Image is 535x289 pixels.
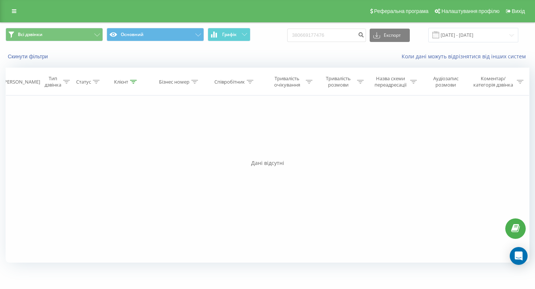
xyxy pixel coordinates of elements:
div: Співробітник [214,79,245,85]
div: Статус [76,79,91,85]
input: Пошук за номером [287,29,366,42]
div: Тривалість очікування [270,75,304,88]
div: Аудіозапис розмови [425,75,466,88]
a: Коли дані можуть відрізнятися вiд інших систем [402,53,529,60]
div: Бізнес номер [159,79,189,85]
span: Реферальна програма [374,8,429,14]
button: Основний [107,28,204,41]
div: Назва схеми переадресації [372,75,408,88]
div: Тривалість розмови [321,75,355,88]
span: Налаштування профілю [441,8,499,14]
div: Дані відсутні [6,159,529,167]
button: Всі дзвінки [6,28,103,41]
span: Графік [222,32,237,37]
div: Клієнт [114,79,128,85]
button: Експорт [370,29,410,42]
button: Графік [208,28,250,41]
div: Тип дзвінка [45,75,61,88]
div: [PERSON_NAME] [3,79,40,85]
span: Вихід [512,8,525,14]
div: Open Intercom Messenger [510,247,528,265]
button: Скинути фільтри [6,53,52,60]
span: Всі дзвінки [18,32,42,38]
div: Коментар/категорія дзвінка [471,75,515,88]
